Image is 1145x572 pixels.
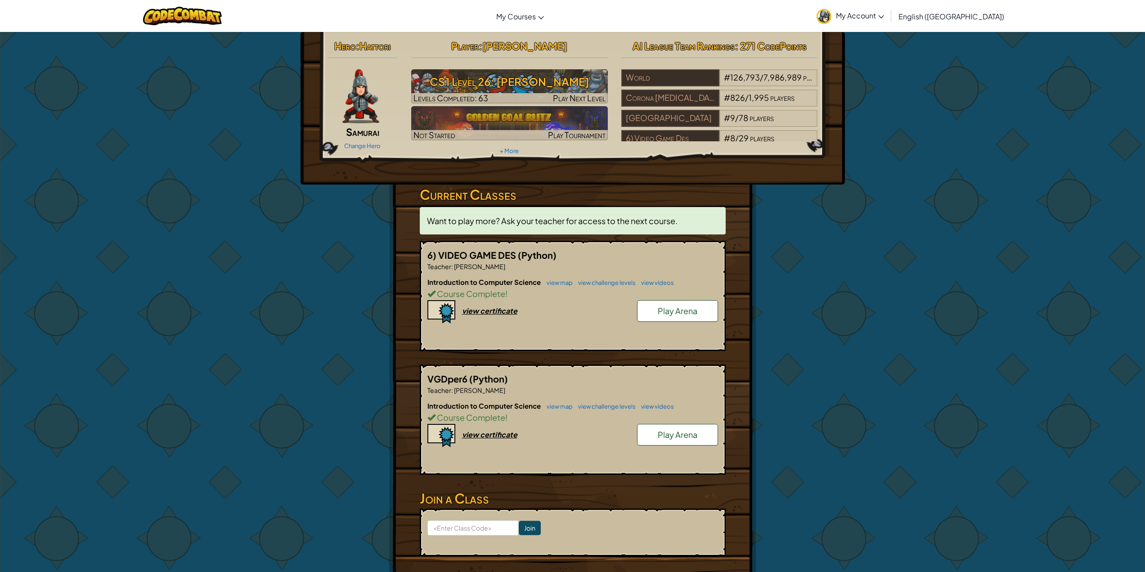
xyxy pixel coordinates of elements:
[621,98,818,108] a: Corona [MEDICAL_DATA] Unified#826/1,995players
[574,403,636,410] a: view challenge levels
[505,412,507,423] span: !
[621,139,818,149] a: 6) Video Game Des#8/29players
[143,7,222,25] img: CodeCombat logo
[413,93,488,103] span: Levels Completed: 63
[411,69,608,104] a: Play Next Level
[413,130,455,140] span: Not Started
[427,373,469,384] span: VGDper6
[658,429,697,440] span: Play Arena
[739,133,749,143] span: 29
[519,521,541,535] input: Join
[621,69,719,86] div: World
[427,262,451,270] span: Teacher
[427,249,518,261] span: 6) VIDEO GAME DES
[739,113,748,123] span: 78
[346,126,379,138] span: Samurai
[750,113,774,123] span: players
[411,106,608,140] a: Not StartedPlay Tournament
[730,72,760,82] span: 126,793
[633,40,735,52] span: AI League Team Rankings
[359,40,391,52] span: Hattori
[427,278,542,286] span: Introduction to Computer Science
[420,488,726,509] h3: Join a Class
[496,12,536,21] span: My Courses
[894,4,1009,28] a: English ([GEOGRAPHIC_DATA])
[730,92,745,103] span: 826
[436,412,505,423] span: Course Complete
[735,113,739,123] span: /
[505,288,507,299] span: !
[724,113,730,123] span: #
[427,424,455,447] img: certificate-icon.png
[411,69,608,104] img: CS1 Level 26: Wakka Maul
[621,78,818,88] a: World#126,793/7,986,989players
[462,306,517,315] div: view certificate
[730,113,735,123] span: 9
[542,403,573,410] a: view map
[451,262,453,270] span: :
[342,69,379,123] img: samurai.pose.png
[427,401,542,410] span: Introduction to Computer Science
[542,279,573,286] a: view map
[469,373,508,384] span: (Python)
[518,249,557,261] span: (Python)
[344,142,381,149] a: Change Hero
[411,106,608,140] img: Golden Goal
[427,430,517,439] a: view certificate
[770,92,795,103] span: players
[745,92,749,103] span: /
[735,133,739,143] span: /
[427,306,517,315] a: view certificate
[453,262,505,270] span: [PERSON_NAME]
[730,133,735,143] span: 8
[803,72,827,82] span: players
[735,40,807,52] span: : 271 CodePoints
[898,12,1004,21] span: English ([GEOGRAPHIC_DATA])
[760,72,763,82] span: /
[427,216,678,226] span: Want to play more? Ask your teacher for access to the next course.
[658,306,697,316] span: Play Arena
[548,130,606,140] span: Play Tournament
[451,386,453,394] span: :
[479,40,482,52] span: :
[427,520,519,536] input: <Enter Class Code>
[492,4,548,28] a: My Courses
[817,9,831,24] img: avatar
[436,288,505,299] span: Course Complete
[553,93,606,103] span: Play Next Level
[637,403,674,410] a: view videos
[453,386,505,394] span: [PERSON_NAME]
[750,133,774,143] span: players
[420,185,726,205] h3: Current Classes
[812,2,889,30] a: My Account
[763,72,802,82] span: 7,986,989
[427,300,455,324] img: certificate-icon.png
[462,430,517,439] div: view certificate
[574,279,636,286] a: view challenge levels
[334,40,356,52] span: Hero
[500,147,519,154] a: + More
[621,90,719,107] div: Corona [MEDICAL_DATA] Unified
[356,40,359,52] span: :
[749,92,769,103] span: 1,995
[724,92,730,103] span: #
[621,110,719,127] div: [GEOGRAPHIC_DATA]
[724,133,730,143] span: #
[836,11,884,20] span: My Account
[637,279,674,286] a: view videos
[621,118,818,129] a: [GEOGRAPHIC_DATA]#9/78players
[451,40,479,52] span: Player
[482,40,567,52] span: [PERSON_NAME]
[411,72,608,92] h3: CS1 Level 26: [PERSON_NAME]
[621,130,719,147] div: 6) Video Game Des
[427,386,451,394] span: Teacher
[724,72,730,82] span: #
